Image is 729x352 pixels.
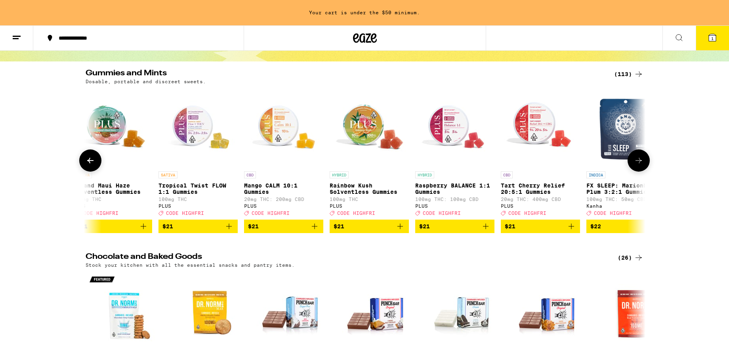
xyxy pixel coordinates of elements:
[73,220,152,233] button: Add to bag
[428,272,507,351] img: Punch Edibles - Solventless Cookies N' Cream
[252,210,290,216] span: CODE HIGHFRI
[505,223,515,230] span: $21
[86,272,165,351] img: Dr. Norm's - Chocolate Chip Cookie 10-Pack
[330,171,349,178] p: HYBRID
[158,88,238,167] img: PLUS - Tropical Twist FLOW 1:1 Gummies
[614,69,643,79] a: (113)
[171,272,250,351] img: Dr. Norm's - Max Dose: Snickerdoodle Mini Cookie - Indica
[330,203,409,209] div: PLUS
[86,253,605,262] h2: Chocolate and Baked Goods
[244,88,323,220] a: Open page for Mango CALM 10:1 Gummies from PLUS
[166,210,204,216] span: CODE HIGHFRI
[330,220,409,233] button: Add to bag
[244,220,323,233] button: Add to bag
[501,197,580,202] p: 20mg THC: 400mg CBD
[80,210,118,216] span: CODE HIGHFRI
[586,171,605,178] p: INDICA
[5,6,57,12] span: Hi. Need any help?
[73,171,92,178] p: SATIVA
[501,203,580,209] div: PLUS
[162,223,173,230] span: $21
[711,36,714,41] span: 1
[257,272,336,351] img: Punch Edibles - SF Milk Chocolate Solventless 100mg
[593,88,659,167] img: Kanha - FX SLEEP: Marionberry Plum 3:2:1 Gummies
[586,182,666,195] p: FX SLEEP: Marionberry Plum 3:2:1 Gummies
[330,182,409,195] p: Rainbow Kush Solventless Gummies
[423,210,461,216] span: CODE HIGHFRI
[158,182,238,195] p: Tropical Twist FLOW 1:1 Gummies
[158,197,238,202] p: 100mg THC
[158,203,238,209] div: PLUS
[244,182,323,195] p: Mango CALM 10:1 Gummies
[244,197,323,202] p: 20mg THC: 200mg CBD
[244,88,323,167] img: PLUS - Mango CALM 10:1 Gummies
[73,203,152,209] div: PLUS
[501,220,580,233] button: Add to bag
[415,203,494,209] div: PLUS
[244,171,256,178] p: CBD
[513,272,593,351] img: Punch Edibles - Toffee Milk Chocolate
[415,88,494,220] a: Open page for Raspberry BALANCE 1:1 Gummies from PLUS
[77,223,88,230] span: $21
[501,88,580,220] a: Open page for Tart Cherry Relief 20:5:1 Gummies from PLUS
[586,220,666,233] button: Add to bag
[590,223,601,230] span: $22
[586,88,666,220] a: Open page for FX SLEEP: Marionberry Plum 3:2:1 Gummies from Kanha
[501,88,580,167] img: PLUS - Tart Cherry Relief 20:5:1 Gummies
[586,203,666,209] div: Kanha
[415,197,494,202] p: 100mg THC: 100mg CBD
[73,88,152,167] img: PLUS - Island Maui Haze Solventless Gummies
[415,220,494,233] button: Add to bag
[599,272,678,351] img: Dr. Norm's - Red Velvet Mini Cookie MAX
[586,197,666,202] p: 100mg THC: 50mg CBD
[337,210,375,216] span: CODE HIGHFRI
[415,171,434,178] p: HYBRID
[501,182,580,195] p: Tart Cherry Relief 20:5:1 Gummies
[330,88,409,220] a: Open page for Rainbow Kush Solventless Gummies from PLUS
[342,272,422,351] img: Punch Edibles - S'mores Milk Chocolate
[618,253,643,262] a: (26)
[158,220,238,233] button: Add to bag
[508,210,546,216] span: CODE HIGHFRI
[86,262,295,268] p: Stock your kitchen with all the essential snacks and pantry items.
[696,26,729,50] button: 1
[248,223,259,230] span: $21
[73,197,152,202] p: 100mg THC
[419,223,430,230] span: $21
[330,197,409,202] p: 100mg THC
[86,79,206,84] p: Dosable, portable and discreet sweets.
[415,182,494,195] p: Raspberry BALANCE 1:1 Gummies
[86,69,605,79] h2: Gummies and Mints
[73,182,152,195] p: Island Maui Haze Solventless Gummies
[158,171,177,178] p: SATIVA
[244,203,323,209] div: PLUS
[334,223,344,230] span: $21
[330,88,409,167] img: PLUS - Rainbow Kush Solventless Gummies
[158,88,238,220] a: Open page for Tropical Twist FLOW 1:1 Gummies from PLUS
[594,210,632,216] span: CODE HIGHFRI
[415,88,494,167] img: PLUS - Raspberry BALANCE 1:1 Gummies
[501,171,513,178] p: CBD
[73,88,152,220] a: Open page for Island Maui Haze Solventless Gummies from PLUS
[0,0,433,57] button: Redirect to URL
